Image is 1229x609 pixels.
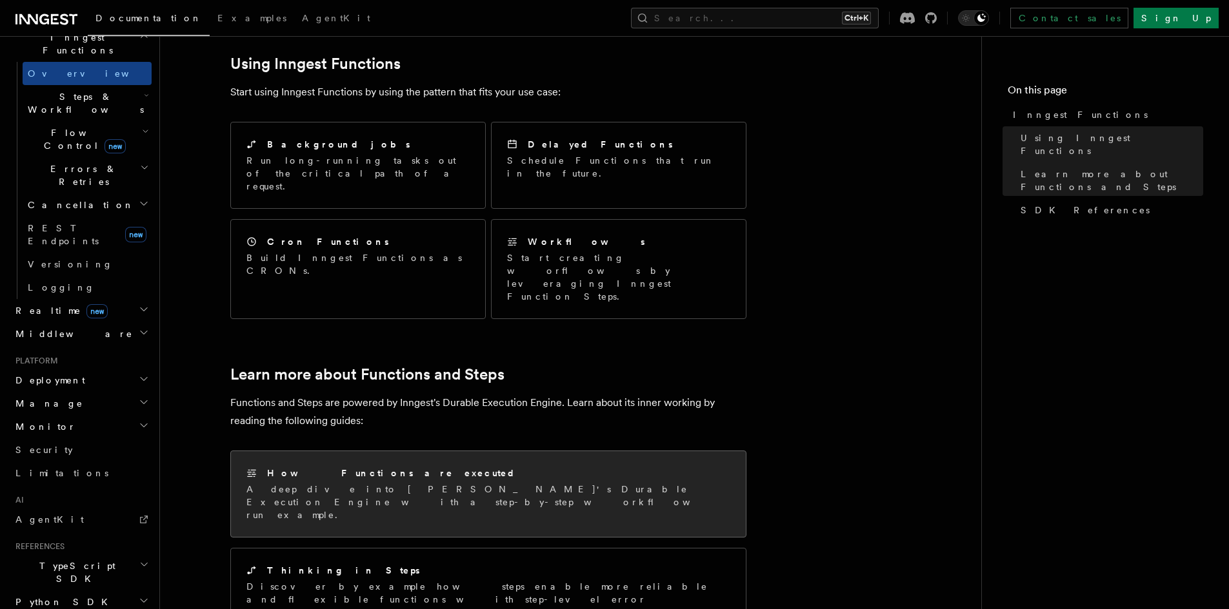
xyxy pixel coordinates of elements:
h2: Background jobs [267,138,410,151]
button: Monitor [10,415,152,438]
span: new [105,139,126,153]
span: Versioning [28,259,113,269]
a: Examples [210,4,294,35]
a: Logging [23,276,152,299]
span: Learn more about Functions and Steps [1021,168,1203,193]
a: Documentation [88,4,210,36]
span: Cancellation [23,198,134,211]
button: Flow Controlnew [23,121,152,157]
span: TypeScript SDK [10,559,139,585]
span: Inngest Functions [10,31,139,57]
button: Errors & Retries [23,157,152,193]
span: Errors & Retries [23,162,140,188]
a: REST Endpointsnew [23,217,152,253]
p: Schedule Functions that run in the future. [507,154,730,180]
h2: How Functions are executed [267,467,516,479]
a: Contact sales [1010,8,1128,28]
span: Manage [10,397,83,410]
a: Cron FunctionsBuild Inngest Functions as CRONs. [230,219,486,319]
h2: Workflows [528,235,645,248]
span: AI [10,495,24,505]
a: Using Inngest Functions [230,55,401,73]
p: Functions and Steps are powered by Inngest's Durable Execution Engine. Learn about its inner work... [230,394,746,430]
span: Documentation [95,13,202,23]
span: Platform [10,356,58,366]
div: Inngest Functions [10,62,152,299]
a: AgentKit [294,4,378,35]
span: SDK References [1021,204,1150,217]
h2: Cron Functions [267,235,389,248]
a: Versioning [23,253,152,276]
button: Deployment [10,369,152,392]
button: Steps & Workflows [23,85,152,121]
button: Middleware [10,322,152,345]
a: Using Inngest Functions [1015,126,1203,162]
h2: Thinking in Steps [267,564,420,577]
span: Steps & Workflows [23,90,144,116]
span: Realtime [10,304,108,317]
a: Inngest Functions [1008,103,1203,126]
span: REST Endpoints [28,223,99,246]
button: Toggle dark mode [958,10,989,26]
p: Run long-running tasks out of the critical path of a request. [246,154,470,193]
p: A deep dive into [PERSON_NAME]'s Durable Execution Engine with a step-by-step workflow run example. [246,483,730,521]
a: Background jobsRun long-running tasks out of the critical path of a request. [230,122,486,209]
a: WorkflowsStart creating worflows by leveraging Inngest Function Steps. [491,219,746,319]
span: new [86,304,108,318]
span: Security [15,445,73,455]
span: Limitations [15,468,108,478]
p: Start using Inngest Functions by using the pattern that fits your use case: [230,83,746,101]
button: Search...Ctrl+K [631,8,879,28]
a: Overview [23,62,152,85]
a: Delayed FunctionsSchedule Functions that run in the future. [491,122,746,209]
a: Security [10,438,152,461]
a: SDK References [1015,198,1203,222]
span: AgentKit [302,13,370,23]
span: Python SDK [10,595,115,608]
h4: On this page [1008,82,1203,103]
a: Learn more about Functions and Steps [1015,162,1203,198]
p: Start creating worflows by leveraging Inngest Function Steps. [507,251,730,303]
a: How Functions are executedA deep dive into [PERSON_NAME]'s Durable Execution Engine with a step-b... [230,450,746,537]
a: Limitations [10,461,152,485]
a: Sign Up [1134,8,1219,28]
span: Deployment [10,374,85,387]
p: Build Inngest Functions as CRONs. [246,251,470,277]
span: Examples [217,13,286,23]
span: Middleware [10,327,133,340]
a: Learn more about Functions and Steps [230,365,505,383]
span: AgentKit [15,514,84,525]
button: TypeScript SDK [10,554,152,590]
kbd: Ctrl+K [842,12,871,24]
span: Logging [28,282,95,293]
h2: Delayed Functions [528,138,673,151]
span: new [125,227,146,242]
span: Overview [28,68,161,79]
button: Manage [10,392,152,415]
span: References [10,541,65,552]
span: Monitor [10,420,76,433]
span: Inngest Functions [1013,108,1148,121]
button: Inngest Functions [10,26,152,62]
span: Flow Control [23,126,142,152]
span: Using Inngest Functions [1021,131,1203,157]
button: Cancellation [23,193,152,217]
button: Realtimenew [10,299,152,322]
a: AgentKit [10,508,152,531]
